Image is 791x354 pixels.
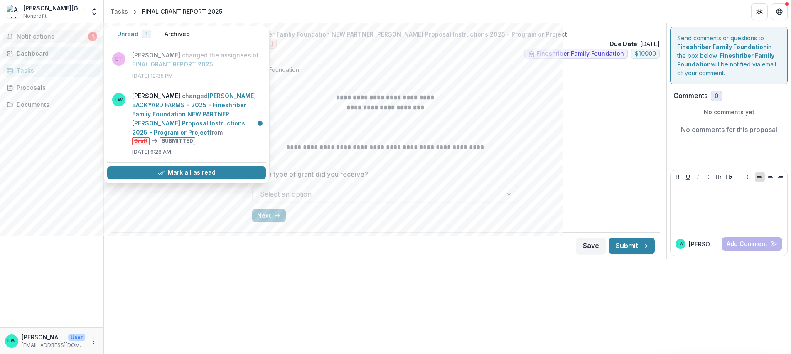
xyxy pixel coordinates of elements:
[17,49,93,58] div: Dashboard
[714,172,724,182] button: Heading 1
[724,172,734,182] button: Heading 2
[17,66,93,75] div: Tasks
[7,338,16,344] div: Lacey Wozny
[683,172,693,182] button: Underline
[734,172,744,182] button: Bullet List
[765,172,775,182] button: Align Center
[111,26,158,42] button: Unread
[681,125,777,135] p: No comments for this proposal
[158,26,197,42] button: Archived
[677,43,767,50] strong: Fineshriber Family Foundation
[132,51,261,69] p: changed the assignees of
[609,40,637,47] strong: Due Date
[715,93,718,100] span: 0
[3,47,100,60] a: Dashboard
[722,237,782,251] button: Add Comment
[609,238,655,254] button: Submit
[3,81,100,94] a: Proposals
[576,238,606,254] button: Save
[677,242,684,246] div: Lacey Wozny
[673,172,683,182] button: Bold
[23,12,47,20] span: Nonprofit
[88,3,100,20] button: Open entity switcher
[142,7,222,16] div: FINAL GRANT REPORT 2025
[673,108,784,116] p: No comments yet
[107,5,226,17] nav: breadcrumb
[755,172,765,182] button: Align Left
[17,83,93,92] div: Proposals
[132,61,213,68] a: FINAL GRANT REPORT 2025
[132,91,261,145] p: changed from
[132,92,256,136] a: [PERSON_NAME] BACKYARD FARMS - 2025 - Fineshriber Famliy Foundation NEW PARTNER [PERSON_NAME] Pro...
[17,33,88,40] span: Notifications
[252,169,368,179] p: Which type of grant did you receive?
[17,100,93,109] div: Documents
[635,50,656,57] span: $ 10000
[3,64,100,77] a: Tasks
[111,7,128,16] div: Tasks
[107,166,266,179] button: Mark all as read
[673,92,707,100] h2: Comments
[7,5,20,18] img: ALMA BACKYARD FARM
[609,39,660,48] p: : [DATE]
[693,172,703,182] button: Italicize
[88,336,98,346] button: More
[22,333,65,342] p: [PERSON_NAME]
[751,3,768,20] button: Partners
[703,172,713,182] button: Strike
[689,240,718,248] p: [PERSON_NAME]
[252,209,286,222] button: Next
[670,27,788,84] div: Send comments or questions to in the box below. will be notified via email of your comment.
[22,342,85,349] p: [EMAIL_ADDRESS][DOMAIN_NAME]
[117,65,653,74] p: : [PERSON_NAME] from Fineshriber Family Foundation
[771,3,788,20] button: Get Help
[23,4,85,12] div: [PERSON_NAME][GEOGRAPHIC_DATA]
[111,30,660,39] p: [PERSON_NAME] BACKYARD FARMS - 2025 - Fineshriber Famliy Foundation NEW PARTNER [PERSON_NAME] Pro...
[68,334,85,341] p: User
[536,50,624,57] span: Fineshriber Family Foundation
[107,5,131,17] a: Tasks
[3,30,100,43] button: Notifications1
[677,52,774,68] strong: Fineshriber Family Foundation
[88,32,97,41] span: 1
[145,31,147,37] span: 1
[744,172,754,182] button: Ordered List
[3,98,100,111] a: Documents
[775,172,785,182] button: Align Right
